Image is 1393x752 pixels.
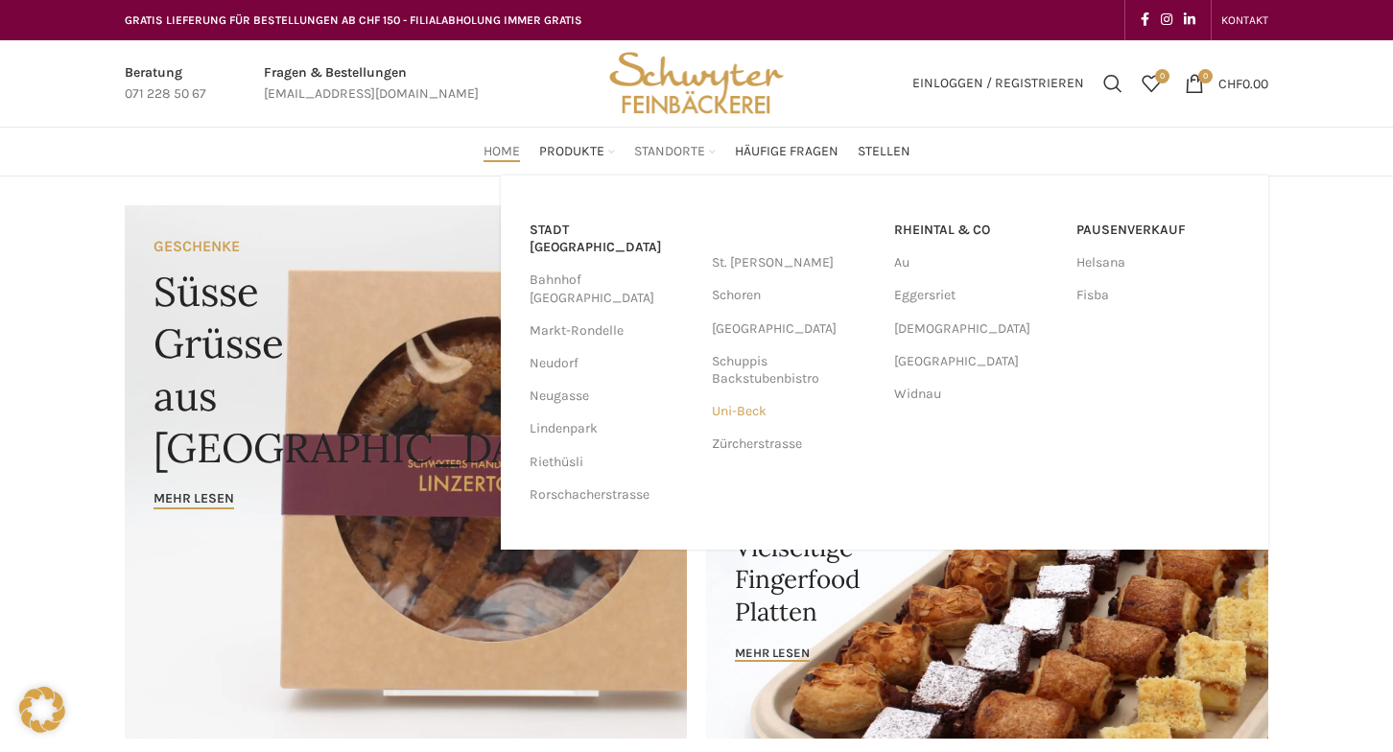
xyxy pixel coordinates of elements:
[894,345,1057,378] a: [GEOGRAPHIC_DATA]
[1076,247,1240,279] a: Helsana
[712,345,875,395] a: Schuppis Backstubenbistro
[602,74,791,90] a: Site logo
[530,347,693,380] a: Neudorf
[903,64,1094,103] a: Einloggen / Registrieren
[1094,64,1132,103] a: Suchen
[125,205,687,739] a: Banner link
[484,143,520,161] span: Home
[1218,75,1242,91] span: CHF
[1076,214,1240,247] a: Pausenverkauf
[894,279,1057,312] a: Eggersriet
[530,446,693,479] a: Riethüsli
[1221,1,1268,39] a: KONTAKT
[912,77,1084,90] span: Einloggen / Registrieren
[530,264,693,314] a: Bahnhof [GEOGRAPHIC_DATA]
[530,380,693,412] a: Neugasse
[894,214,1057,247] a: RHEINTAL & CO
[858,143,910,161] span: Stellen
[1155,7,1178,34] a: Instagram social link
[894,378,1057,411] a: Widnau
[125,62,206,106] a: Infobox link
[1178,7,1201,34] a: Linkedin social link
[530,315,693,347] a: Markt-Rondelle
[1218,75,1268,91] bdi: 0.00
[894,313,1057,345] a: [DEMOGRAPHIC_DATA]
[1132,64,1170,103] div: Meine Wunschliste
[264,62,479,106] a: Infobox link
[530,479,693,511] a: Rorschacherstrasse
[1212,1,1278,39] div: Secondary navigation
[706,471,1268,739] a: Banner link
[712,313,875,345] a: [GEOGRAPHIC_DATA]
[530,412,693,445] a: Lindenpark
[634,143,705,161] span: Standorte
[1155,69,1169,83] span: 0
[894,247,1057,279] a: Au
[735,143,838,161] span: Häufige Fragen
[530,214,693,264] a: Stadt [GEOGRAPHIC_DATA]
[712,395,875,428] a: Uni-Beck
[712,279,875,312] a: Schoren
[539,132,615,171] a: Produkte
[712,247,875,279] a: St. [PERSON_NAME]
[1132,64,1170,103] a: 0
[539,143,604,161] span: Produkte
[125,13,582,27] span: GRATIS LIEFERUNG FÜR BESTELLUNGEN AB CHF 150 - FILIALABHOLUNG IMMER GRATIS
[1221,13,1268,27] span: KONTAKT
[1135,7,1155,34] a: Facebook social link
[1175,64,1278,103] a: 0 CHF0.00
[712,428,875,460] a: Zürcherstrasse
[634,132,716,171] a: Standorte
[858,132,910,171] a: Stellen
[1076,279,1240,312] a: Fisba
[602,40,791,127] img: Bäckerei Schwyter
[115,132,1278,171] div: Main navigation
[1198,69,1213,83] span: 0
[484,132,520,171] a: Home
[735,132,838,171] a: Häufige Fragen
